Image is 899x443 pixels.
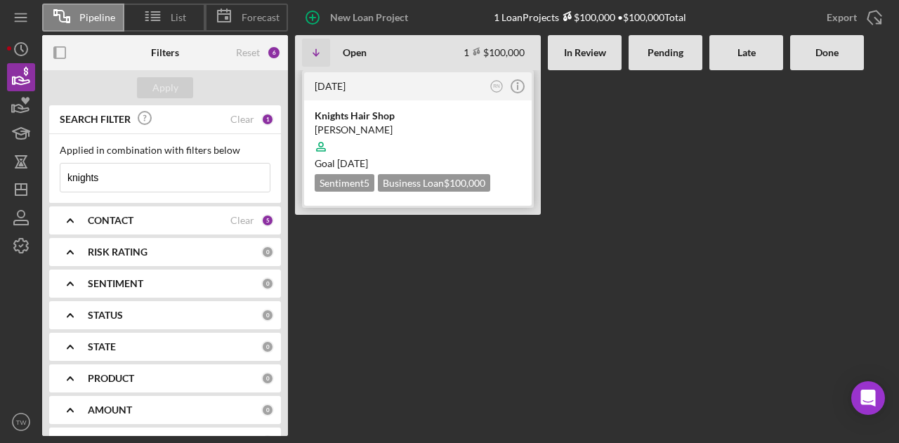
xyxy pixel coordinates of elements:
[152,77,178,98] div: Apply
[564,47,606,58] b: In Review
[79,12,115,23] span: Pipeline
[261,309,274,322] div: 0
[737,47,756,58] b: Late
[88,373,134,384] b: PRODUCT
[827,4,857,32] div: Export
[261,113,274,126] div: 1
[302,70,534,208] a: [DATE]RNKnights Hair Shop[PERSON_NAME]Goal [DATE]Sentiment5Business Loan$100,000
[493,84,500,88] text: RN
[343,47,367,58] b: Open
[261,214,274,227] div: 5
[295,4,422,32] button: New Loan Project
[559,11,615,23] div: $100,000
[330,4,408,32] div: New Loan Project
[88,310,123,321] b: STATUS
[16,418,27,426] text: TW
[230,114,254,125] div: Clear
[7,408,35,436] button: TW
[236,47,260,58] div: Reset
[171,12,186,23] span: List
[315,157,368,169] span: Goal
[315,109,521,123] div: Knights Hair Shop
[487,77,506,96] button: RN
[230,215,254,226] div: Clear
[648,47,683,58] b: Pending
[88,404,132,416] b: AMOUNT
[242,12,280,23] span: Forecast
[851,381,885,415] div: Open Intercom Messenger
[261,340,274,353] div: 0
[60,114,131,125] b: SEARCH FILTER
[813,4,892,32] button: Export
[315,174,374,192] div: Sentiment 5
[60,145,270,156] div: Applied in combination with filters below
[261,372,274,385] div: 0
[261,277,274,290] div: 0
[88,246,147,258] b: RISK RATING
[378,174,490,192] div: Business Loan $100,000
[261,246,274,258] div: 0
[137,77,193,98] button: Apply
[815,47,839,58] b: Done
[151,47,179,58] b: Filters
[315,123,521,137] div: [PERSON_NAME]
[464,46,525,58] div: 1 $100,000
[88,341,116,352] b: STATE
[88,278,143,289] b: SENTIMENT
[337,157,368,169] time: 08/14/2025
[88,215,133,226] b: CONTACT
[261,404,274,416] div: 0
[315,80,346,92] time: 2025-07-07 16:43
[267,46,281,60] div: 6
[494,11,686,23] div: 1 Loan Projects • $100,000 Total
